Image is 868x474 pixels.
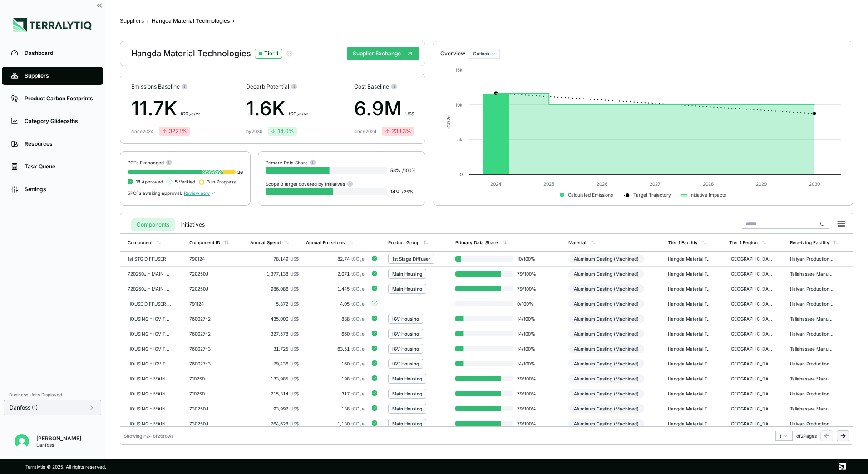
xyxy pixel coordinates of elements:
[189,331,233,336] div: 760027-2
[351,286,365,291] span: tCO e
[128,190,182,196] span: 5 PCFs awaiting approval.
[147,17,149,25] span: ›
[207,179,210,184] span: 3
[351,256,365,262] span: tCO e
[351,361,365,366] span: tCO e
[668,256,711,262] div: Hangda Material Technologies(ZhuChe - [GEOGRAPHIC_DATA]
[634,192,671,198] text: Target Trajectory
[128,346,171,351] div: HOUSING - IGV TT-500
[131,48,293,59] div: Hangda Material Technologies
[390,168,400,173] span: 53 %
[250,376,299,381] div: 133,985
[306,331,365,336] div: 660
[360,273,362,277] sub: 2
[25,163,94,170] div: Task Queue
[354,94,414,123] div: 6.9M
[306,240,345,245] div: Annual Emissions
[360,408,362,412] sub: 2
[25,140,94,148] div: Resources
[306,421,365,426] div: 1,130
[351,376,365,381] span: tCO e
[790,421,833,426] div: Haiyan Production CNHX
[250,271,299,276] div: 1,377,138
[290,391,299,396] span: US$
[790,331,833,336] div: Haiyan Production CNHX
[513,376,542,381] span: 79 / 100 %
[392,316,419,321] div: IGV Housing
[597,181,607,187] text: 2026
[446,118,452,121] tspan: 2
[513,271,542,276] span: 79 / 100 %
[790,240,829,245] div: Receiving Facility
[790,391,833,396] div: Haiyan Production CNHX
[290,301,299,306] span: US$
[351,301,365,306] span: tCO e
[729,376,773,381] div: [GEOGRAPHIC_DATA]
[189,256,233,262] div: 790124
[290,331,299,336] span: US$
[668,361,711,366] div: Hangda Material Technologies(ZhuChe - [GEOGRAPHIC_DATA]
[306,376,365,381] div: 198
[246,128,262,134] div: by 2030
[128,331,171,336] div: HOUSING - IGV TT-300 EXT/TT-400
[513,256,542,262] span: 10 / 100 %
[568,389,644,398] div: Aluminum Casting (Machined)
[189,376,233,381] div: 710250
[306,361,365,366] div: 160
[189,286,233,291] div: 720250J
[392,421,422,426] div: Main Housing
[36,442,81,448] div: Danfoss
[568,299,644,308] div: Aluminum Casting (Machined)
[351,316,365,321] span: tCO e
[351,391,365,396] span: tCO e
[250,346,299,351] div: 31,725
[189,391,233,396] div: 710250
[392,256,430,262] div: 1st Stage Diffuser
[392,271,422,276] div: Main Housing
[306,256,365,262] div: 82.74
[131,128,153,134] div: since 2024
[351,271,365,276] span: tCO e
[360,423,362,427] sub: 2
[513,406,542,411] span: 79 / 100 %
[668,316,711,321] div: Hangda Material Technologies(ZhuChe - [GEOGRAPHIC_DATA]
[729,406,773,411] div: [GEOGRAPHIC_DATA]
[15,434,29,449] img: Victoria Odoma
[779,433,789,439] div: 1
[128,301,171,306] div: HOUSE DIFFUSER - 1ST STAGE M/C S1.69 0%
[775,431,793,441] button: 1
[128,271,171,276] div: 720250J - MAIN TT350H
[250,391,299,396] div: 215,314
[128,391,171,396] div: HOUSING - MAIN TT300/TR300
[460,172,463,177] text: 0
[790,361,833,366] div: Haiyan Production CNHX
[250,301,299,306] div: 5,872
[128,240,153,245] div: Component
[290,376,299,381] span: US$
[360,393,362,397] sub: 2
[809,181,820,187] text: 2030
[513,346,542,351] span: 14 / 100 %
[306,391,365,396] div: 317
[392,391,422,396] div: Main Housing
[392,331,419,336] div: IGV Housing
[290,361,299,366] span: US$
[729,316,773,321] div: [GEOGRAPHIC_DATA]
[790,301,833,306] div: Haiyan Production CNHX
[266,180,353,187] div: Scope 3 target covered by Initiatives
[360,348,362,352] sub: 2
[513,361,542,366] span: 14 / 100 %
[162,128,187,135] div: 322.1 %
[756,181,767,187] text: 2029
[668,286,711,291] div: Hangda Material Technologies(ZhuChe - [GEOGRAPHIC_DATA]
[250,361,299,366] div: 79,436
[189,361,233,366] div: 760027-3
[189,113,191,117] sub: 2
[729,240,758,245] div: Tier 1 Region
[392,361,419,366] div: IGV Housing
[513,331,542,336] span: 14 / 100 %
[385,128,411,135] div: 238.3 %
[790,406,833,411] div: Tallahassee Manufacturing
[729,256,773,262] div: [GEOGRAPHIC_DATA]
[351,346,365,351] span: tCO e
